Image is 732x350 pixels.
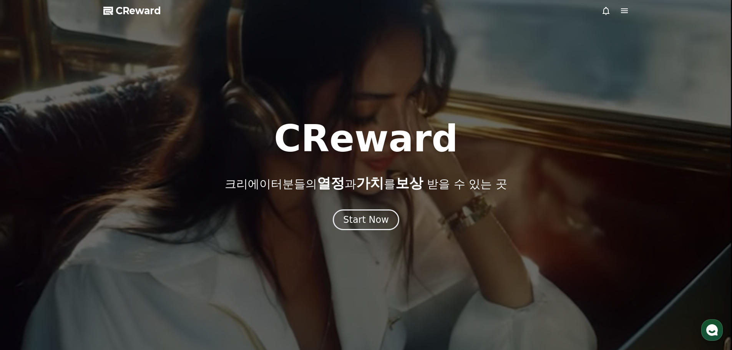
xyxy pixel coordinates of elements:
p: 크리에이터분들의 과 를 받을 수 있는 곳 [225,176,507,191]
a: 홈 [2,244,51,263]
a: 대화 [51,244,99,263]
a: Start Now [333,217,399,224]
span: 설정 [119,255,128,261]
a: CReward [103,5,161,17]
div: Start Now [343,214,389,226]
span: 대화 [70,255,80,262]
span: 홈 [24,255,29,261]
h1: CReward [274,120,458,157]
span: 열정 [317,175,345,191]
span: 보상 [395,175,423,191]
span: 가치 [356,175,384,191]
a: 설정 [99,244,148,263]
button: Start Now [333,209,399,230]
span: CReward [116,5,161,17]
